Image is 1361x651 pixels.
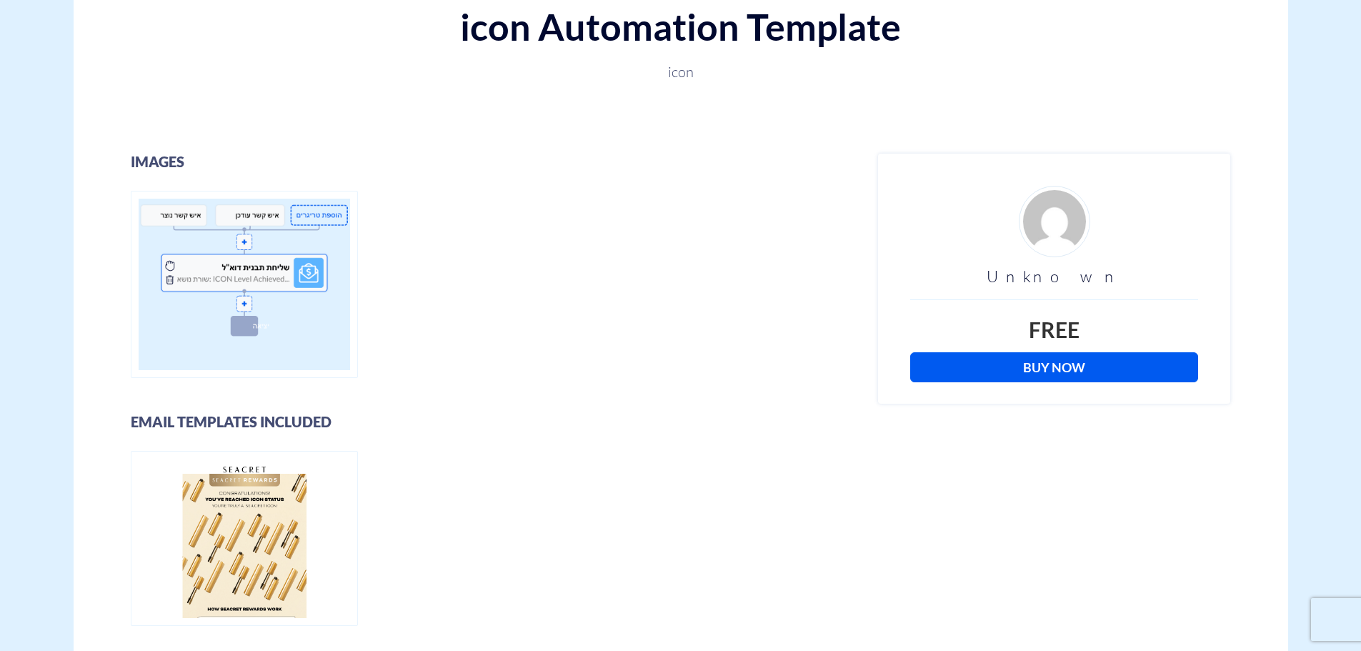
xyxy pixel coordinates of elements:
[131,154,857,169] h3: images
[1019,186,1090,257] img: d4fe36f24926ae2e6254bfc5557d6d03
[88,6,1274,47] h1: icon Automation Template
[206,62,1155,82] p: icon
[910,352,1198,382] a: Buy Now
[131,414,857,429] h3: Email Templates Included
[910,314,1198,345] div: Free
[910,268,1198,285] h3: Unknown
